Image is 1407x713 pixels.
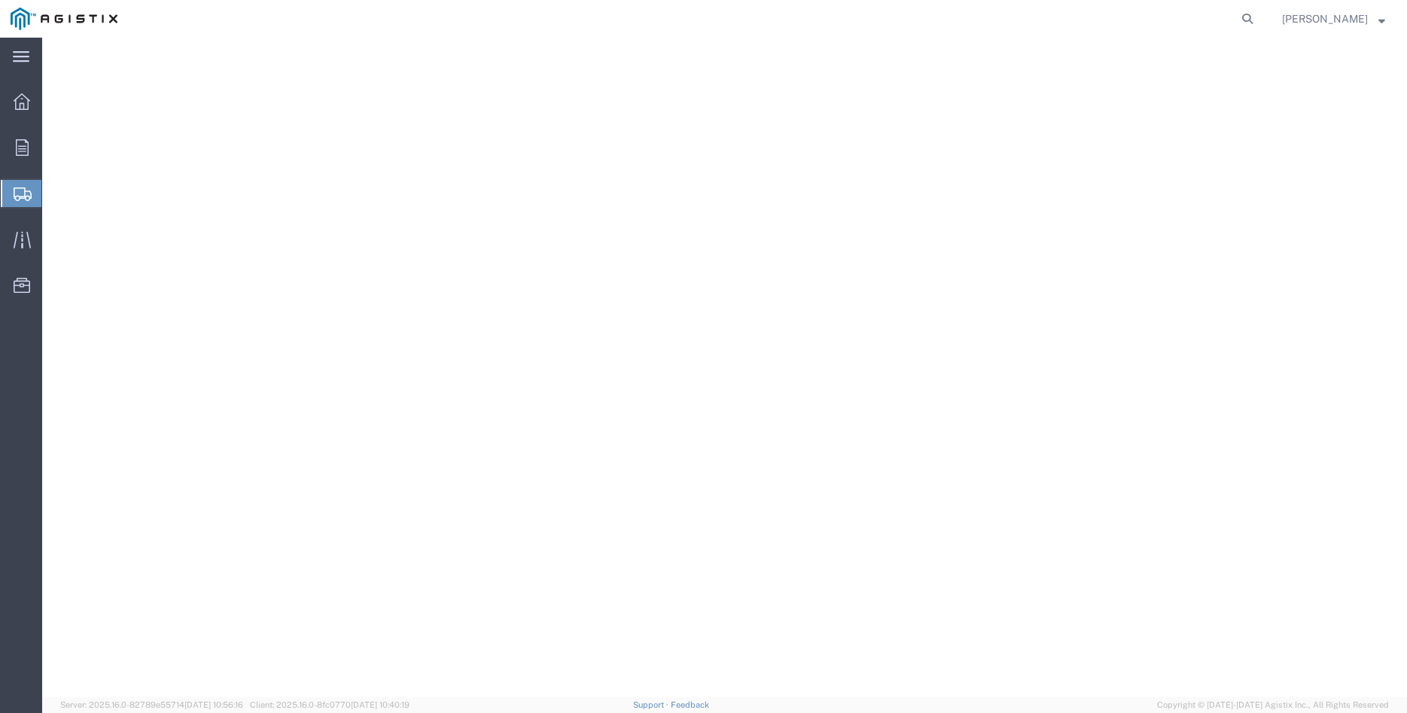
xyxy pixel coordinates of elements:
span: Server: 2025.16.0-82789e55714 [60,700,243,709]
iframe: FS Legacy Container [42,38,1407,697]
span: Betty Ortiz [1282,11,1368,27]
span: [DATE] 10:56:16 [184,700,243,709]
span: Client: 2025.16.0-8fc0770 [250,700,410,709]
button: [PERSON_NAME] [1281,10,1386,28]
span: [DATE] 10:40:19 [351,700,410,709]
img: logo [11,8,117,30]
a: Support [633,700,671,709]
span: Copyright © [DATE]-[DATE] Agistix Inc., All Rights Reserved [1157,699,1389,711]
a: Feedback [671,700,709,709]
